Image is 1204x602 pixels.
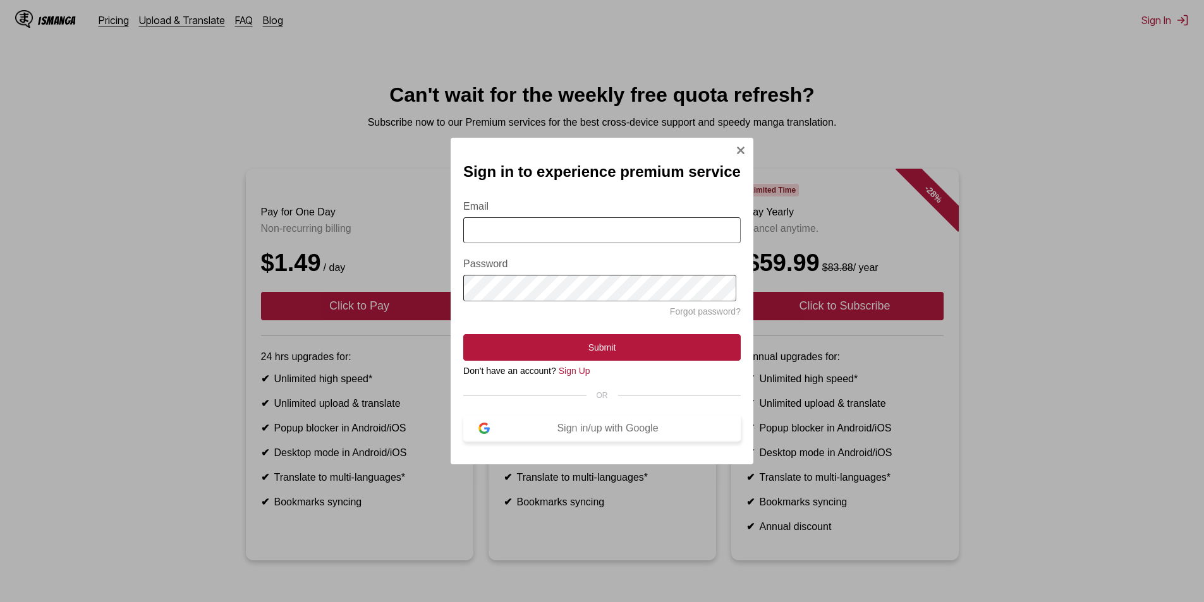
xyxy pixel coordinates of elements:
div: Sign In Modal [451,138,753,464]
img: google-logo [478,423,490,434]
h2: Sign in to experience premium service [463,163,741,181]
button: Submit [463,334,741,361]
div: OR [463,391,741,400]
div: Don't have an account? [463,366,741,376]
a: Forgot password? [670,306,741,316]
label: Password [463,258,741,270]
button: Sign in/up with Google [463,415,741,442]
label: Email [463,201,741,212]
img: Close [736,145,746,155]
a: Sign Up [559,366,590,376]
div: Sign in/up with Google [490,423,726,434]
